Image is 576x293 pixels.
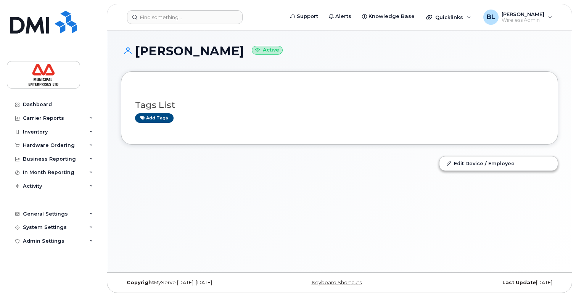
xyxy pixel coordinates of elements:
[412,280,558,286] div: [DATE]
[312,280,362,285] a: Keyboard Shortcuts
[121,44,558,58] h1: [PERSON_NAME]
[127,280,154,285] strong: Copyright
[439,156,558,170] a: Edit Device / Employee
[252,46,283,55] small: Active
[135,113,174,123] a: Add tags
[502,280,536,285] strong: Last Update
[121,280,267,286] div: MyServe [DATE]–[DATE]
[135,100,544,110] h3: Tags List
